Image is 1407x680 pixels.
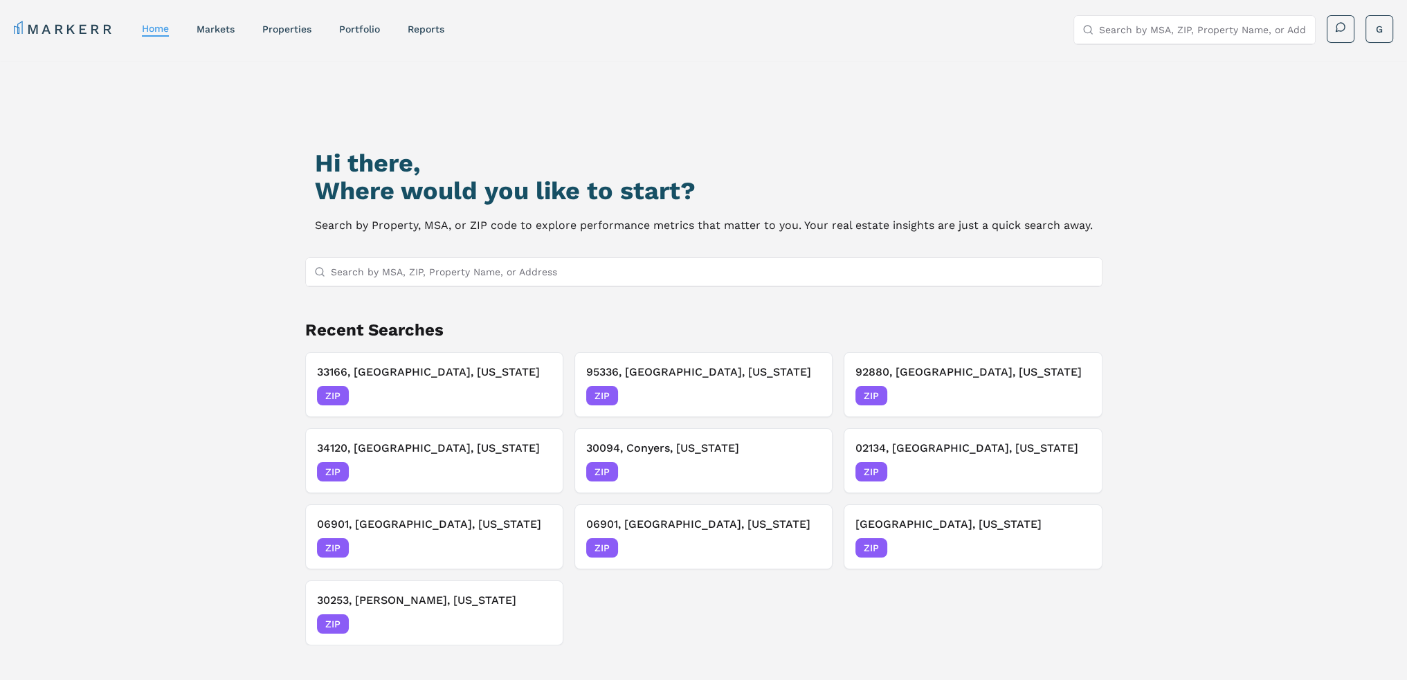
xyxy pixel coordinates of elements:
[315,177,1093,205] h2: Where would you like to start?
[855,440,1090,457] h3: 02134, [GEOGRAPHIC_DATA], [US_STATE]
[574,428,833,493] button: 30094, Conyers, [US_STATE]ZIP[DATE]
[317,364,552,380] h3: 33166, [GEOGRAPHIC_DATA], [US_STATE]
[317,538,349,558] span: ZIP
[305,319,1102,341] h2: Recent Searches
[790,389,821,403] span: [DATE]
[305,352,563,417] button: 33166, [GEOGRAPHIC_DATA], [US_STATE]ZIP[DATE]
[855,364,1090,380] h3: 92880, [GEOGRAPHIC_DATA], [US_STATE]
[317,614,349,634] span: ZIP
[855,516,1090,533] h3: [GEOGRAPHIC_DATA], [US_STATE]
[408,24,444,35] a: reports
[317,592,552,609] h3: 30253, [PERSON_NAME], [US_STATE]
[586,440,821,457] h3: 30094, Conyers, [US_STATE]
[855,538,887,558] span: ZIP
[305,428,563,493] button: 34120, [GEOGRAPHIC_DATA], [US_STATE]ZIP[DATE]
[520,617,552,631] span: [DATE]
[586,462,618,481] span: ZIP
[855,462,887,481] span: ZIP
[844,352,1102,417] button: 92880, [GEOGRAPHIC_DATA], [US_STATE]ZIP[DATE]
[317,386,349,405] span: ZIP
[520,541,552,555] span: [DATE]
[574,504,833,569] button: 06901, [GEOGRAPHIC_DATA], [US_STATE]ZIP[DATE]
[317,440,552,457] h3: 34120, [GEOGRAPHIC_DATA], [US_STATE]
[1060,389,1091,403] span: [DATE]
[331,258,1093,286] input: Search by MSA, ZIP, Property Name, or Address
[1060,541,1091,555] span: [DATE]
[339,24,380,35] a: Portfolio
[586,538,618,558] span: ZIP
[317,462,349,481] span: ZIP
[1365,15,1393,43] button: G
[855,386,887,405] span: ZIP
[790,541,821,555] span: [DATE]
[520,465,552,479] span: [DATE]
[317,516,552,533] h3: 06901, [GEOGRAPHIC_DATA], [US_STATE]
[315,216,1093,235] p: Search by Property, MSA, or ZIP code to explore performance metrics that matter to you. Your real...
[305,504,563,569] button: 06901, [GEOGRAPHIC_DATA], [US_STATE]ZIP[DATE]
[197,24,235,35] a: markets
[1099,16,1307,44] input: Search by MSA, ZIP, Property Name, or Address
[586,386,618,405] span: ZIP
[574,352,833,417] button: 95336, [GEOGRAPHIC_DATA], [US_STATE]ZIP[DATE]
[1060,465,1091,479] span: [DATE]
[14,19,114,39] a: MARKERR
[586,516,821,533] h3: 06901, [GEOGRAPHIC_DATA], [US_STATE]
[586,364,821,380] h3: 95336, [GEOGRAPHIC_DATA], [US_STATE]
[142,23,169,34] a: home
[844,428,1102,493] button: 02134, [GEOGRAPHIC_DATA], [US_STATE]ZIP[DATE]
[520,389,552,403] span: [DATE]
[262,24,311,35] a: properties
[790,465,821,479] span: [DATE]
[315,149,1093,177] h1: Hi there,
[844,504,1102,569] button: [GEOGRAPHIC_DATA], [US_STATE]ZIP[DATE]
[305,580,563,645] button: 30253, [PERSON_NAME], [US_STATE]ZIP[DATE]
[1376,22,1383,36] span: G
